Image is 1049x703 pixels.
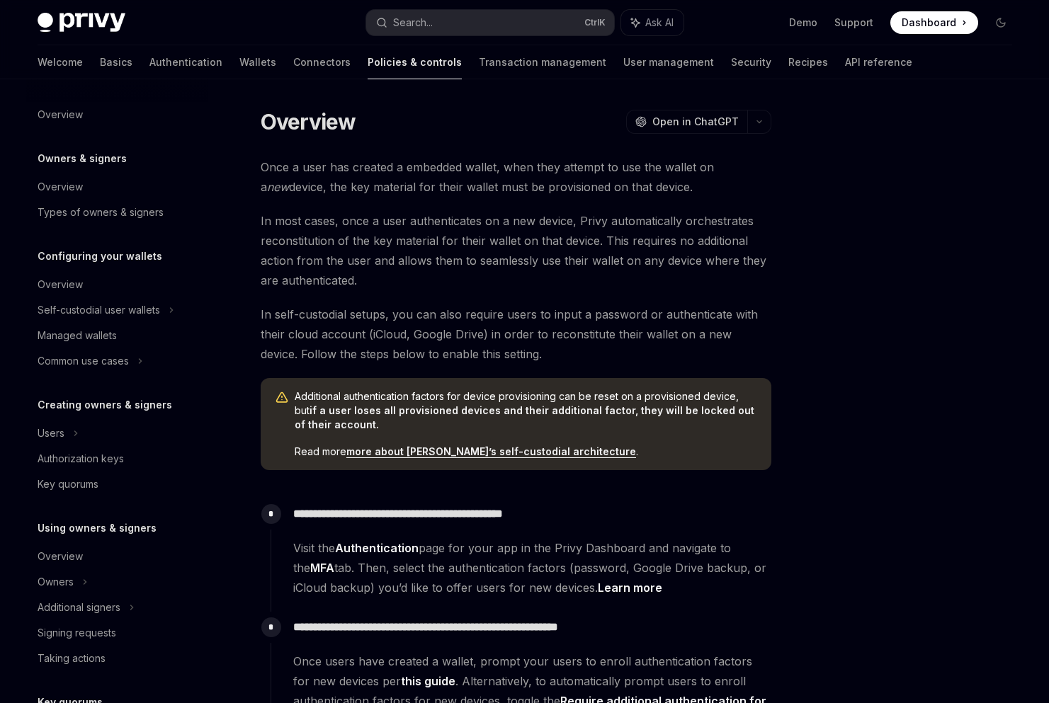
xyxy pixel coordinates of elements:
a: Welcome [38,45,83,79]
div: Taking actions [38,650,106,667]
span: Visit the page for your app in the Privy Dashboard and navigate to the tab. Then, select the auth... [293,538,771,598]
a: Key quorums [26,471,208,497]
a: Dashboard [890,11,978,34]
span: Ctrl K [584,17,606,28]
a: Support [834,16,873,30]
a: this guide [401,674,455,689]
span: In most cases, once a user authenticates on a new device, Privy automatically orchestrates recons... [261,211,771,290]
img: dark logo [38,13,125,33]
h5: Configuring your wallets [38,248,162,265]
a: Signing requests [26,620,208,646]
div: Key quorums [38,476,98,493]
a: Overview [26,272,208,297]
div: Users [38,425,64,442]
span: Ask AI [645,16,674,30]
a: Connectors [293,45,351,79]
a: more about [PERSON_NAME]’s self-custodial architecture [346,445,636,458]
a: Overview [26,102,208,127]
button: Search...CtrlK [366,10,614,35]
a: Learn more [598,581,662,595]
a: Authorization keys [26,446,208,471]
span: Dashboard [902,16,956,30]
div: Authorization keys [38,450,124,467]
a: API reference [845,45,912,79]
a: Overview [26,544,208,569]
a: Recipes [788,45,828,79]
button: Toggle dark mode [990,11,1012,34]
a: Basics [100,45,132,79]
a: Demo [789,16,817,30]
span: Once a user has created a embedded wallet, when they attempt to use the wallet on a device, the k... [261,157,771,197]
a: Managed wallets [26,323,208,348]
h5: Owners & signers [38,150,127,167]
a: Taking actions [26,646,208,671]
button: Ask AI [621,10,684,35]
div: Overview [38,548,83,565]
strong: MFA [310,561,334,575]
div: Overview [38,276,83,293]
div: Signing requests [38,624,116,641]
span: Open in ChatGPT [652,115,739,129]
a: Authentication [149,45,222,79]
div: Types of owners & signers [38,204,164,221]
span: In self-custodial setups, you can also require users to input a password or authenticate with the... [261,304,771,364]
a: Wallets [239,45,276,79]
div: Overview [38,178,83,195]
div: Managed wallets [38,327,117,344]
h5: Using owners & signers [38,520,157,537]
a: Policies & controls [368,45,462,79]
div: Owners [38,573,74,590]
a: User management [623,45,714,79]
div: Common use cases [38,353,129,370]
h1: Overview [261,109,356,135]
div: Self-custodial user wallets [38,302,160,319]
span: Read more . [295,445,757,459]
a: Types of owners & signers [26,200,208,225]
div: Overview [38,106,83,123]
a: Transaction management [479,45,606,79]
a: Overview [26,174,208,200]
strong: Authentication [335,541,419,555]
div: Additional signers [38,599,120,616]
button: Open in ChatGPT [626,110,747,134]
svg: Warning [275,391,289,405]
strong: if a user loses all provisioned devices and their additional factor, they will be locked out of t... [295,404,754,430]
h5: Creating owners & signers [38,396,172,413]
span: Additional authentication factors for device provisioning can be reset on a provisioned device, but [295,389,757,432]
a: Security [731,45,771,79]
em: new [267,180,289,194]
div: Search... [393,14,433,31]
